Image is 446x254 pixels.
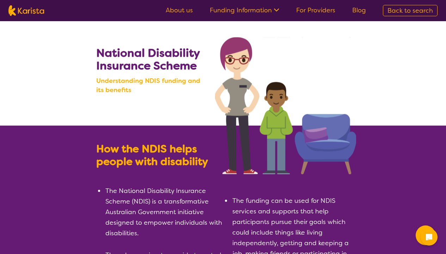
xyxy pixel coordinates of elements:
[215,37,356,174] img: Search NDIS services with Karista
[96,76,209,95] b: Understanding NDIS funding and its benefits
[296,6,335,14] a: For Providers
[383,5,438,16] a: Back to search
[105,186,223,238] li: The National Disability Insurance Scheme (NDIS) is a transformative Australian Government initiat...
[210,6,279,14] a: Funding Information
[8,5,44,16] img: Karista logo
[387,6,433,15] span: Back to search
[96,46,200,73] b: National Disability Insurance Scheme
[352,6,366,14] a: Blog
[96,142,208,169] b: How the NDIS helps people with disability
[416,225,435,245] button: Channel Menu
[166,6,193,14] a: About us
